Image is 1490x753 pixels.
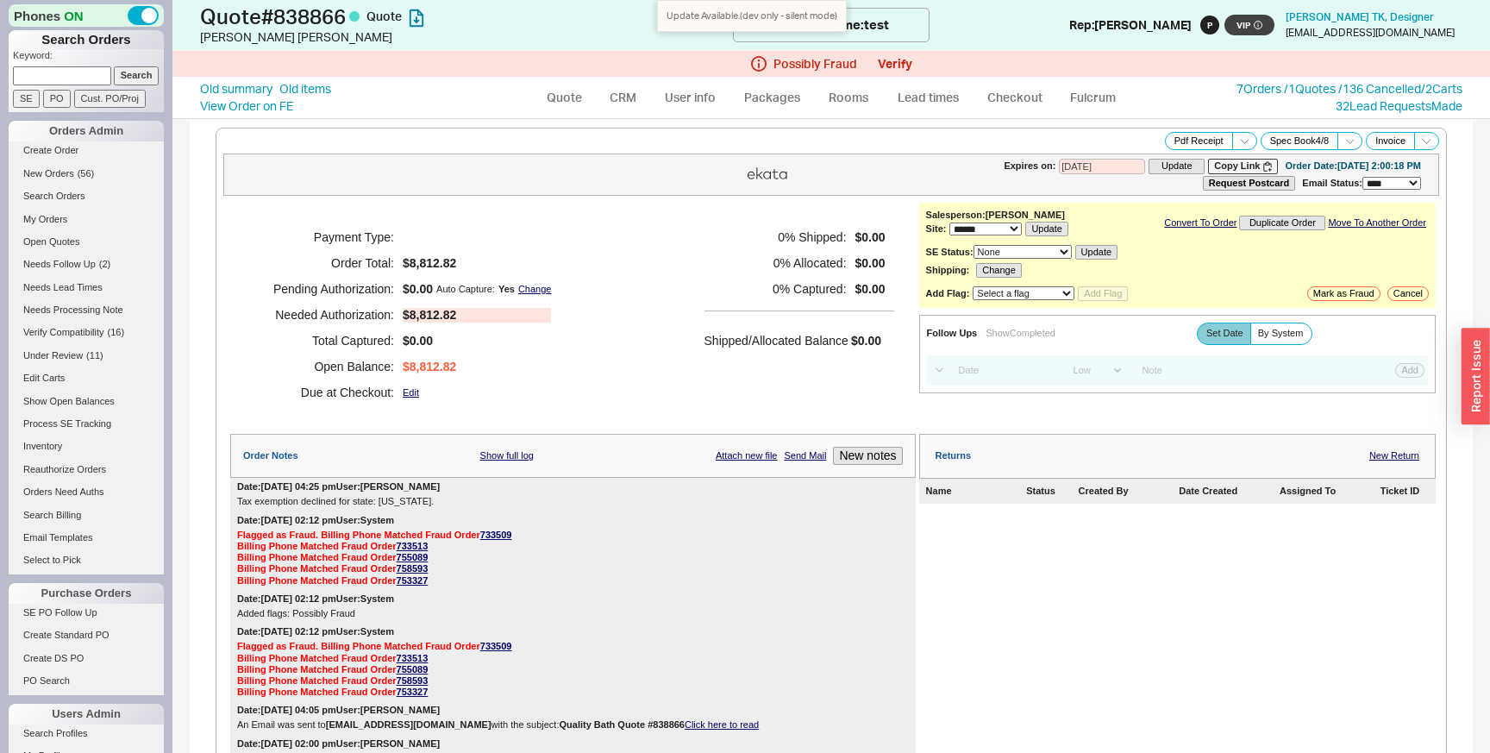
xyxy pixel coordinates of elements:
[64,7,84,25] span: ON
[114,66,160,85] input: Search
[1026,486,1074,497] div: Status
[685,719,759,730] a: Click here to read
[1395,363,1424,378] button: Add
[480,450,534,461] a: Show full log
[403,282,433,297] span: $0.00
[13,49,164,66] p: Keyword:
[773,57,857,71] span: Possibly Fraud
[237,515,394,526] div: Date: [DATE] 02:12 pm User: System
[86,350,103,361] span: ( 11 )
[785,450,827,461] a: Send Mail
[704,329,848,353] h5: Shipped/Allocated Balance
[9,121,164,141] div: Orders Admin
[252,250,394,276] h5: Order Total:
[976,263,1022,278] button: Change
[949,359,1060,382] input: Date
[9,165,164,183] a: New Orders(56)
[1208,159,1278,173] button: Copy Link
[498,284,515,295] div: Yes
[1285,160,1421,172] div: Order Date: [DATE] 2:00:18 PM
[855,282,886,297] span: $0.00
[9,279,164,297] a: Needs Lead Times
[878,57,912,71] button: Verify
[237,719,909,731] div: An Email was sent to with the subject:
[598,82,648,113] a: CRM
[237,530,511,586] strong: Flagged as Fraud. Billing Phone Matched Fraud Order Billing Phone Matched Fraud Order Billing Pho...
[986,328,1072,339] div: Show Completed
[23,259,96,269] span: Needs Follow Up
[1069,16,1192,34] div: Rep: [PERSON_NAME]
[1075,245,1117,260] button: Update
[1203,176,1296,191] button: Request Postcard
[237,626,394,637] div: Date: [DATE] 02:12 pm User: System
[9,210,164,229] a: My Orders
[926,210,1065,220] b: Salesperson: [PERSON_NAME]
[397,563,429,574] a: 758593
[326,719,491,730] b: [EMAIL_ADDRESS][DOMAIN_NAME]
[397,653,429,663] a: 733513
[855,230,886,245] span: $0.00
[13,90,40,108] input: SE
[403,387,419,398] a: Edit
[1261,132,1339,150] button: Spec Book4/8
[108,327,125,337] span: ( 16 )
[9,323,164,342] a: Verify Compatibility(16)
[480,530,512,540] a: 733509
[403,360,456,374] span: $8,812.82
[9,30,164,49] h1: Search Orders
[9,301,164,319] a: Needs Processing Note
[237,481,440,493] div: Date: [DATE] 04:25 pm User: [PERSON_NAME]
[200,98,293,113] a: View Order on FE
[252,328,394,354] h5: Total Captured:
[252,302,394,328] h5: Needed Authorization:
[9,369,164,387] a: Edit Carts
[436,284,495,295] div: Auto Capture:
[9,551,164,569] a: Select to Pick
[1328,217,1426,229] a: Move To Another Order
[926,486,1024,497] div: Name
[1336,98,1462,113] a: 32Lead RequestsMade
[1164,217,1236,229] a: Convert To Order
[9,725,164,743] a: Search Profiles
[397,541,429,551] a: 733513
[1387,286,1429,301] button: Cancel
[1258,328,1304,339] span: By System
[237,705,440,716] div: Date: [DATE] 04:05 pm User: [PERSON_NAME]
[1369,450,1419,461] a: New Return
[397,675,429,686] a: 758593
[1307,286,1380,301] button: Mark as Fraud
[9,141,164,160] a: Create Order
[926,223,947,234] b: Site:
[480,641,512,651] a: 733509
[975,82,1055,113] a: Checkout
[99,259,110,269] span: ( 2 )
[926,247,974,257] b: SE Status:
[237,738,440,750] div: Date: [DATE] 02:00 pm User: [PERSON_NAME]
[518,284,552,295] a: Change
[23,350,83,361] span: Under Review
[200,4,733,28] h1: Quote # 838866
[9,392,164,411] a: Show Open Balances
[9,506,164,524] a: Search Billing
[9,347,164,365] a: Under Review(11)
[1401,365,1418,376] span: Add
[9,626,164,644] a: Create Standard PO
[397,664,429,675] a: 755089
[9,255,164,273] a: Needs Follow Up(2)
[652,82,729,113] a: User info
[1286,10,1434,23] span: [PERSON_NAME] TK , Designer
[1239,216,1325,230] button: Duplicate Order
[559,719,685,730] b: Quality Bath Quote #838866
[237,496,909,507] div: Tax exemption declined for state: [US_STATE].
[1025,222,1067,236] button: Update
[9,649,164,668] a: Create DS PO
[1133,359,1304,382] input: Note
[833,447,902,465] button: New notes
[535,82,594,113] a: Quote
[9,704,164,725] div: Users Admin
[704,276,847,302] h5: 0 % Captured:
[74,90,146,108] input: Cust. PO/Proj
[1393,288,1423,299] span: Cancel
[704,250,847,276] h5: 0 % Allocated:
[200,80,272,97] a: Old summary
